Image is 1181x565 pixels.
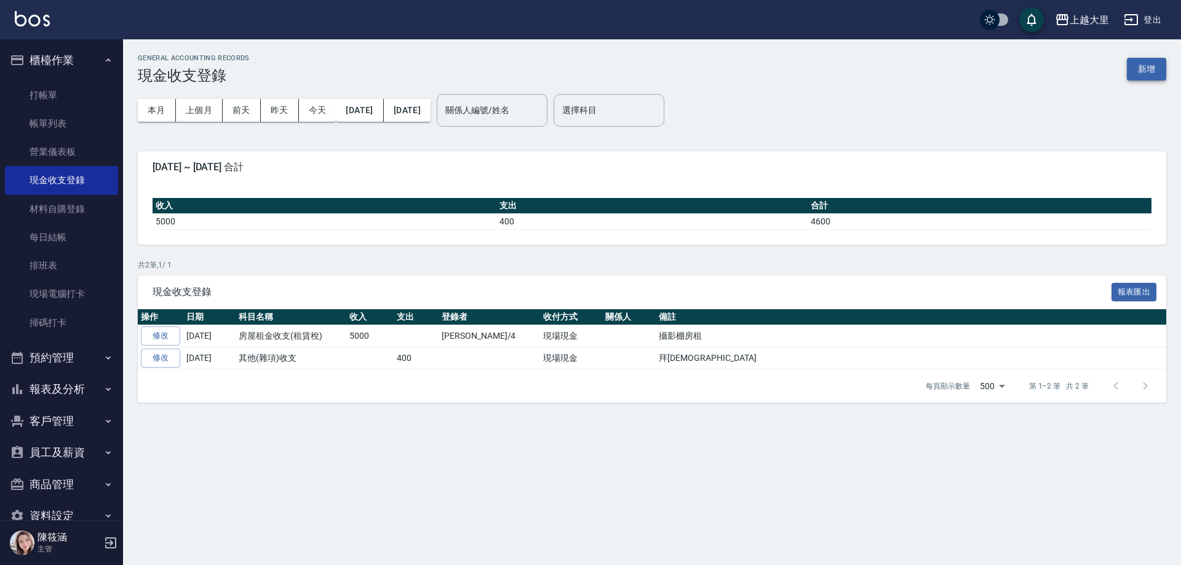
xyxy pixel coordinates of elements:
[656,325,1166,347] td: 攝影棚房租
[299,99,336,122] button: 今天
[5,280,118,308] a: 現場電腦打卡
[153,213,496,229] td: 5000
[1019,7,1044,32] button: save
[926,381,970,392] p: 每頁顯示數量
[10,531,34,555] img: Person
[439,325,540,347] td: [PERSON_NAME]/4
[183,347,236,369] td: [DATE]
[153,161,1151,173] span: [DATE] ~ [DATE] 合計
[439,309,540,325] th: 登錄者
[261,99,299,122] button: 昨天
[808,198,1151,214] th: 合計
[5,195,118,223] a: 材料自購登錄
[346,325,394,347] td: 5000
[223,99,261,122] button: 前天
[141,349,180,368] a: 修改
[540,325,602,347] td: 現場現金
[384,99,431,122] button: [DATE]
[496,198,808,214] th: 支出
[1127,63,1166,74] a: 新增
[183,309,236,325] th: 日期
[5,44,118,76] button: 櫃檯作業
[5,223,118,251] a: 每日結帳
[656,347,1166,369] td: 拜[DEMOGRAPHIC_DATA]
[496,213,808,229] td: 400
[394,347,439,369] td: 400
[153,286,1111,298] span: 現金收支登錄
[808,213,1151,229] td: 4600
[138,259,1166,271] p: 共 2 筆, 1 / 1
[236,347,346,369] td: 其他(雜項)收支
[1111,283,1157,302] button: 報表匯出
[1111,285,1157,297] a: 報表匯出
[1119,9,1166,31] button: 登出
[138,54,250,62] h2: GENERAL ACCOUNTING RECORDS
[346,309,394,325] th: 收入
[153,198,496,214] th: 收入
[336,99,383,122] button: [DATE]
[5,405,118,437] button: 客戶管理
[540,309,602,325] th: 收付方式
[138,67,250,84] h3: 現金收支登錄
[236,309,346,325] th: 科目名稱
[975,369,1009,403] div: 500
[5,251,118,280] a: 排班表
[5,81,118,109] a: 打帳單
[602,309,656,325] th: 關係人
[540,347,602,369] td: 現場現金
[5,109,118,138] a: 帳單列表
[38,543,100,555] p: 主管
[5,373,118,405] button: 報表及分析
[236,325,346,347] td: 房屋租金收支(租賃稅)
[138,309,183,325] th: 操作
[656,309,1166,325] th: 備註
[5,138,118,166] a: 營業儀表板
[5,342,118,374] button: 預約管理
[1029,381,1089,392] p: 第 1–2 筆 共 2 筆
[5,500,118,532] button: 資料設定
[176,99,223,122] button: 上個月
[183,325,236,347] td: [DATE]
[5,437,118,468] button: 員工及薪資
[1070,12,1109,28] div: 上越大里
[138,99,176,122] button: 本月
[394,309,439,325] th: 支出
[1050,7,1114,33] button: 上越大里
[15,11,50,26] img: Logo
[5,309,118,337] a: 掃碼打卡
[38,531,100,543] h5: 陳筱涵
[5,468,118,500] button: 商品管理
[141,326,180,346] a: 修改
[5,166,118,194] a: 現金收支登錄
[1127,58,1166,81] button: 新增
